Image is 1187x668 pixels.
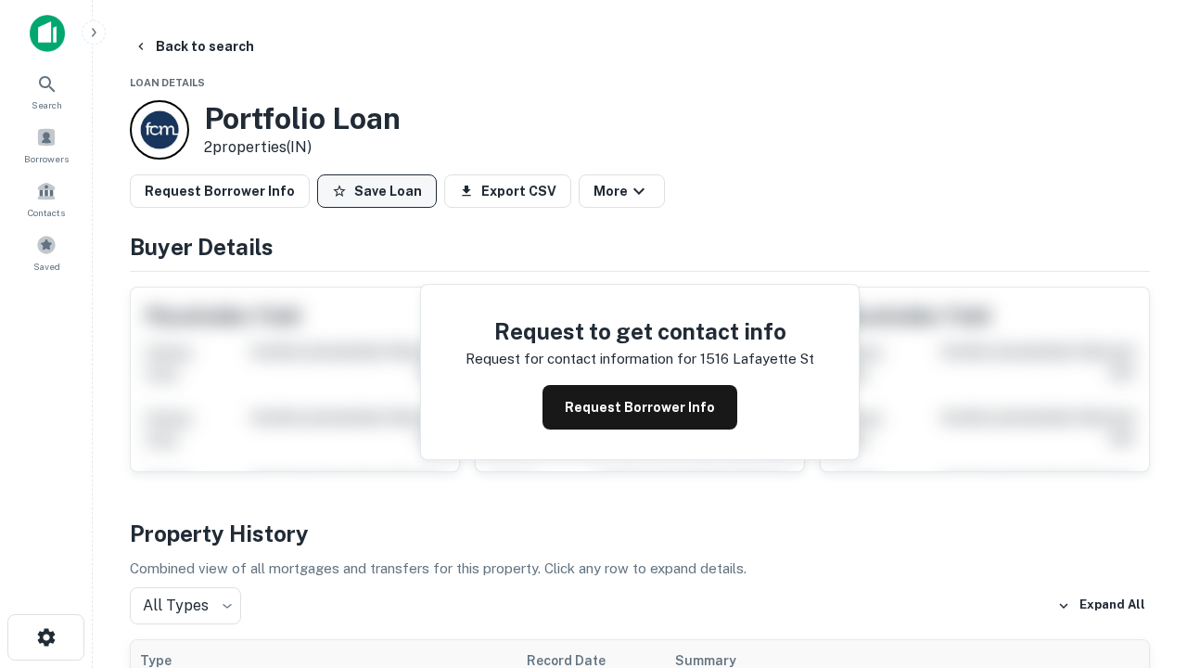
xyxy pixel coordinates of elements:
p: Request for contact information for [466,348,696,370]
h4: Request to get contact info [466,315,814,348]
iframe: Chat Widget [1094,460,1187,549]
p: Combined view of all mortgages and transfers for this property. Click any row to expand details. [130,558,1150,580]
button: Export CSV [444,174,571,208]
div: All Types [130,587,241,624]
button: Request Borrower Info [542,385,737,430]
span: Saved [33,259,60,274]
span: Search [32,97,62,112]
img: capitalize-icon.png [30,15,65,52]
a: Contacts [6,173,87,224]
span: Contacts [28,205,65,220]
button: Save Loan [317,174,437,208]
button: Expand All [1053,592,1150,620]
button: Request Borrower Info [130,174,310,208]
span: Borrowers [24,151,69,166]
a: Search [6,66,87,116]
span: Loan Details [130,77,205,88]
p: 2 properties (IN) [204,136,401,159]
button: More [579,174,665,208]
h3: Portfolio Loan [204,101,401,136]
h4: Property History [130,517,1150,550]
a: Saved [6,227,87,277]
a: Borrowers [6,120,87,170]
h4: Buyer Details [130,230,1150,263]
button: Back to search [126,30,262,63]
p: 1516 lafayette st [700,348,814,370]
